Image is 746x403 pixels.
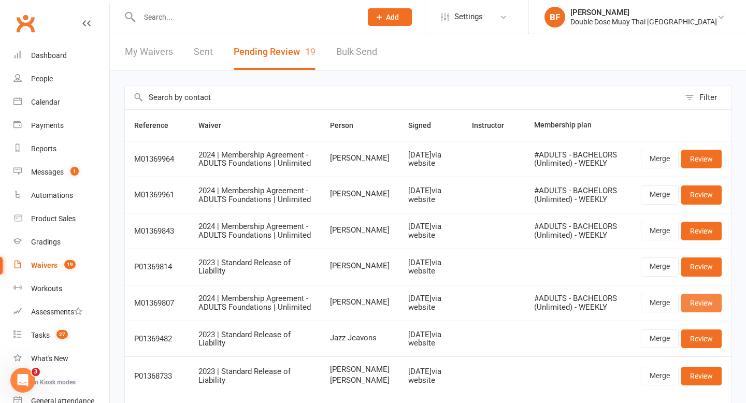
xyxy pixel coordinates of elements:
div: Dashboard [31,51,67,60]
div: M01369843 [134,227,180,236]
a: Gradings [13,231,109,254]
a: Merge [641,367,679,385]
a: Dashboard [13,44,109,67]
div: P01368733 [134,372,180,381]
div: [DATE] via website [408,294,453,311]
div: Reports [31,145,56,153]
div: [DATE] via website [408,367,453,384]
span: 19 [64,260,76,269]
div: Double Dose Muay Thai [GEOGRAPHIC_DATA] [570,17,717,26]
input: Search by contact [125,85,680,109]
button: Add [368,8,412,26]
button: Reference [134,119,180,132]
span: [PERSON_NAME] [330,298,390,307]
a: Review [681,367,722,385]
div: #ADULTS - BACHELORS (Unlimited) - WEEKLY [534,186,622,204]
a: Waivers 19 [13,254,109,277]
button: Filter [680,85,731,109]
a: Messages 1 [13,161,109,184]
a: Review [681,185,722,204]
span: 1 [70,167,79,176]
a: Merge [641,329,679,348]
div: [PERSON_NAME] [570,8,717,17]
button: Waiver [198,119,233,132]
a: Review [681,150,722,168]
a: Merge [641,150,679,168]
a: Merge [641,257,679,276]
div: People [31,75,53,83]
div: M01369807 [134,299,180,308]
div: P01369814 [134,263,180,271]
a: Sent [194,34,213,70]
div: P01369482 [134,335,180,343]
div: 2024 | Membership Agreement - ADULTS Foundations | Unlimited [198,294,311,311]
a: Review [681,257,722,276]
div: M01369961 [134,191,180,199]
button: Instructor [472,119,515,132]
a: Bulk Send [336,34,377,70]
div: 2023 | Standard Release of Liability [198,330,311,348]
span: 3 [32,368,40,376]
div: 2023 | Standard Release of Liability [198,367,311,384]
span: [PERSON_NAME] [330,376,390,385]
div: Automations [31,191,73,199]
span: 27 [56,330,68,339]
span: Signed [408,121,442,129]
a: Reports [13,137,109,161]
div: Assessments [31,308,82,316]
a: Calendar [13,91,109,114]
div: BF [544,7,565,27]
span: Waiver [198,121,233,129]
span: [PERSON_NAME] [330,365,390,374]
span: [PERSON_NAME] [330,262,390,270]
span: [PERSON_NAME] [330,154,390,163]
span: Add [386,13,399,21]
a: People [13,67,109,91]
a: What's New [13,347,109,370]
div: Calendar [31,98,60,106]
div: [DATE] via website [408,186,453,204]
a: Clubworx [12,10,38,36]
div: 2024 | Membership Agreement - ADULTS Foundations | Unlimited [198,151,311,168]
a: Review [681,329,722,348]
span: 19 [305,46,315,57]
span: Reference [134,121,180,129]
span: [PERSON_NAME] [330,190,390,198]
a: Merge [641,222,679,240]
span: [PERSON_NAME] [330,226,390,235]
span: Settings [454,5,483,28]
a: Merge [641,294,679,312]
div: Tasks [31,331,50,339]
div: 2024 | Membership Agreement - ADULTS Foundations | Unlimited [198,186,311,204]
div: [DATE] via website [408,222,453,239]
span: Person [330,121,365,129]
div: Workouts [31,284,62,293]
div: Gradings [31,238,61,246]
div: Messages [31,168,64,176]
div: [DATE] via website [408,151,453,168]
div: Product Sales [31,214,76,223]
span: Jazz Jeavons [330,334,390,342]
button: Signed [408,119,442,132]
button: Pending Review19 [234,34,315,70]
a: Review [681,294,722,312]
button: Person [330,119,365,132]
div: What's New [31,354,68,363]
a: Merge [641,185,679,204]
input: Search... [136,10,354,24]
div: Payments [31,121,64,129]
div: Waivers [31,261,58,269]
iframe: Intercom live chat [10,368,35,393]
div: Filter [699,91,717,104]
div: 2024 | Membership Agreement - ADULTS Foundations | Unlimited [198,222,311,239]
div: 2023 | Standard Release of Liability [198,258,311,276]
a: Payments [13,114,109,137]
div: #ADULTS - BACHELORS (Unlimited) - WEEKLY [534,294,622,311]
div: #ADULTS - BACHELORS (Unlimited) - WEEKLY [534,222,622,239]
a: Assessments [13,300,109,324]
span: Instructor [472,121,515,129]
a: Review [681,222,722,240]
div: #ADULTS - BACHELORS (Unlimited) - WEEKLY [534,151,622,168]
div: M01369964 [134,155,180,164]
div: [DATE] via website [408,330,453,348]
